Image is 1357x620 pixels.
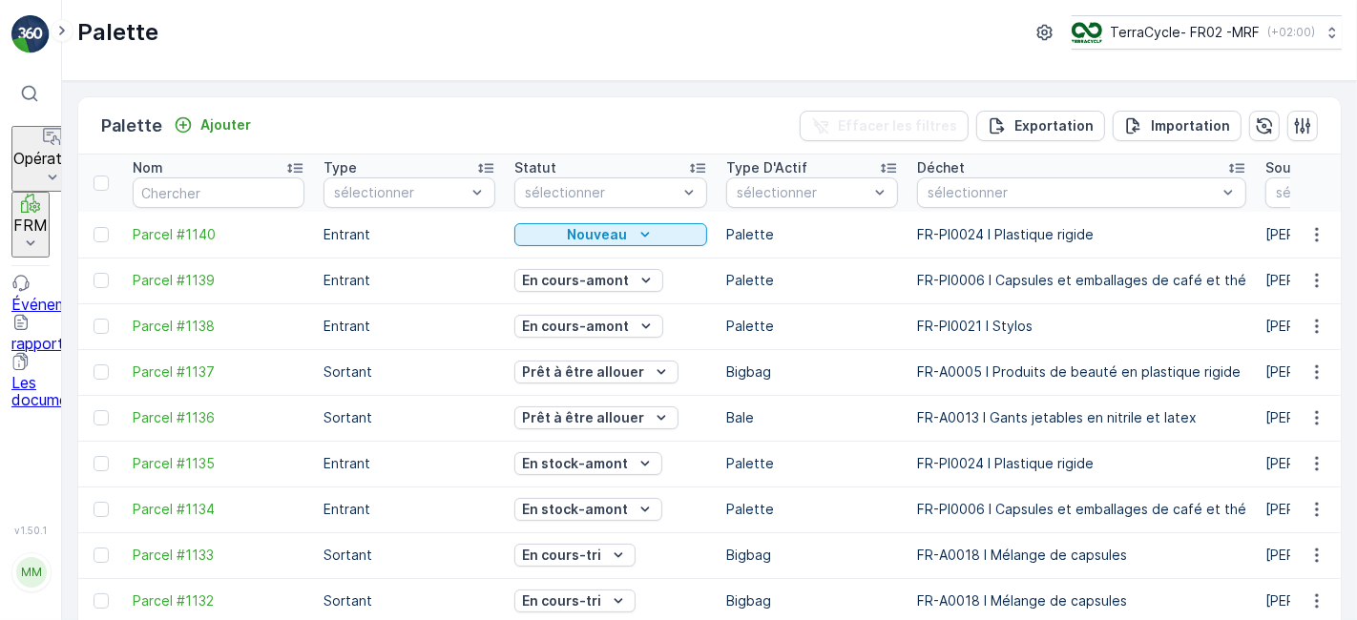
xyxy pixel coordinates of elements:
div: Toggle Row Selected [94,410,109,425]
div: Toggle Row Selected [94,593,109,609]
a: Parcel #1132 [133,591,304,610]
p: FR-A0005 I Produits de beauté en plastique rigide [917,362,1246,382]
button: En cours-amont [514,315,663,338]
span: Parcel #1134 [133,500,304,519]
p: sélectionner [928,183,1217,202]
p: En cours-amont [522,271,629,290]
p: FR-PI0024 I Plastique rigide [917,454,1246,473]
p: Entrant [324,454,495,473]
p: FR-PI0006 I Capsules et emballages de café et thé [917,271,1246,290]
p: Bigbag [726,362,898,382]
button: En cours-tri [514,544,636,567]
p: rapports [11,335,50,352]
div: Toggle Row Selected [94,502,109,517]
a: Parcel #1139 [133,271,304,290]
p: FR-PI0024 I Plastique rigide [917,225,1246,244]
p: Statut [514,158,556,177]
p: Ajouter [200,115,251,134]
p: Palette [101,113,162,139]
p: Palette [77,17,158,48]
button: TerraCycle- FR02 -MRF(+02:00) [1072,15,1342,50]
p: Nouveau [568,225,628,244]
div: MM [16,557,47,588]
p: Sortant [324,408,495,427]
p: Bale [726,408,898,427]
p: Bigbag [726,591,898,610]
p: sélectionner [737,183,868,202]
p: Bigbag [726,546,898,565]
p: Exportation [1014,116,1094,135]
div: Toggle Row Selected [94,273,109,288]
p: ( +02:00 ) [1267,25,1315,40]
p: Sortant [324,362,495,382]
p: TerraCycle- FR02 -MRF [1110,23,1260,42]
a: Parcel #1136 [133,408,304,427]
p: Entrant [324,271,495,290]
a: Parcel #1135 [133,454,304,473]
a: rapports [11,317,50,352]
p: Entrant [324,317,495,336]
div: Toggle Row Selected [94,227,109,242]
button: FRM [11,192,50,258]
div: Toggle Row Selected [94,364,109,380]
span: Parcel #1137 [133,362,304,382]
button: Prêt à être allouer [514,361,678,383]
p: FR-PI0006 I Capsules et emballages de café et thé [917,500,1246,519]
button: MM [11,540,50,605]
button: Prêt à être allouer [514,406,678,429]
p: Palette [726,454,898,473]
p: FR-A0018 I Mélange de capsules [917,546,1246,565]
p: Palette [726,271,898,290]
p: FR-A0018 I Mélange de capsules [917,591,1246,610]
p: Palette [726,500,898,519]
a: Parcel #1140 [133,225,304,244]
p: FRM [13,217,48,234]
img: terracycle.png [1072,22,1102,43]
p: Palette [726,225,898,244]
p: Entrant [324,500,495,519]
p: FR-A0013 I Gants jetables en nitrile et latex [917,408,1246,427]
p: FR-PI0021 I Stylos [917,317,1246,336]
button: Nouveau [514,223,707,246]
p: En stock-amont [522,500,628,519]
div: Toggle Row Selected [94,456,109,471]
p: Prêt à être allouer [522,362,644,382]
button: Importation [1113,111,1242,141]
p: Sortant [324,546,495,565]
button: En stock-amont [514,498,662,521]
button: Exportation [976,111,1105,141]
p: Déchet [917,158,965,177]
p: Type D'Actif [726,158,807,177]
p: Entrant [324,225,495,244]
div: Toggle Row Selected [94,548,109,563]
button: En cours-tri [514,589,636,612]
p: En stock-amont [522,454,628,473]
div: Toggle Row Selected [94,319,109,334]
button: Ajouter [166,114,259,136]
img: logo [11,15,50,53]
button: Effacer les filtres [800,111,969,141]
p: sélectionner [525,183,678,202]
span: Parcel #1138 [133,317,304,336]
p: En cours-tri [522,546,601,565]
p: sélectionner [334,183,466,202]
p: Nom [133,158,163,177]
p: En cours-amont [522,317,629,336]
button: En stock-amont [514,452,662,475]
button: En cours-amont [514,269,663,292]
p: Prêt à être allouer [522,408,644,427]
a: Les documents [11,356,50,408]
p: Type [324,158,357,177]
p: Sortant [324,591,495,610]
input: Chercher [133,177,304,208]
a: Parcel #1133 [133,546,304,565]
p: Événements [11,296,50,313]
p: Effacer les filtres [838,116,957,135]
p: Les documents [11,374,50,408]
button: Opérations [11,126,93,192]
